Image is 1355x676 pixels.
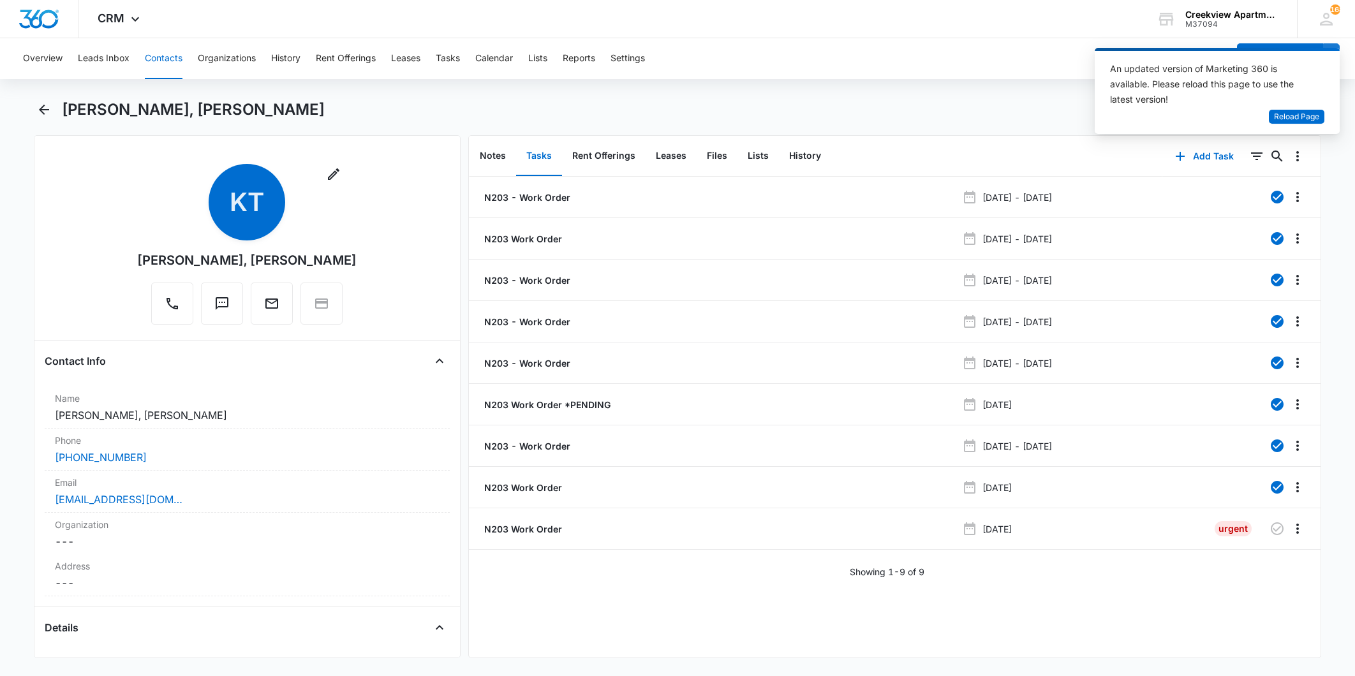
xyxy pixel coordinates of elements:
[1185,20,1278,29] div: account id
[1247,146,1267,166] button: Filters
[470,136,516,176] button: Notes
[982,191,1052,204] p: [DATE] - [DATE]
[145,38,182,79] button: Contacts
[982,439,1052,453] p: [DATE] - [DATE]
[482,232,562,246] a: N203 Work Order
[482,191,570,204] a: N203 - Work Order
[55,518,440,531] label: Organization
[45,513,450,554] div: Organization---
[1287,270,1308,290] button: Overflow Menu
[55,575,440,591] dd: ---
[1215,521,1252,536] div: Urgent
[55,450,147,465] a: [PHONE_NUMBER]
[697,136,737,176] button: Files
[98,11,124,25] span: CRM
[982,481,1012,494] p: [DATE]
[646,136,697,176] button: Leases
[1330,4,1340,15] span: 168
[55,534,440,549] dd: ---
[429,351,450,371] button: Close
[611,38,645,79] button: Settings
[482,315,570,328] a: N203 - Work Order
[436,38,460,79] button: Tasks
[1287,311,1308,332] button: Overflow Menu
[45,554,450,596] div: Address---
[1110,61,1309,107] div: An updated version of Marketing 360 is available. Please reload this page to use the latest version!
[251,302,293,313] a: Email
[482,481,562,494] a: N203 Work Order
[45,386,450,429] div: Name[PERSON_NAME], [PERSON_NAME]
[737,136,779,176] button: Lists
[1287,187,1308,207] button: Overflow Menu
[62,100,325,119] h1: [PERSON_NAME], [PERSON_NAME]
[563,38,595,79] button: Reports
[562,136,646,176] button: Rent Offerings
[1267,146,1287,166] button: Search...
[1269,110,1324,124] button: Reload Page
[1287,477,1308,497] button: Overflow Menu
[271,38,300,79] button: History
[45,471,450,513] div: Email[EMAIL_ADDRESS][DOMAIN_NAME]
[55,559,440,573] label: Address
[482,522,562,536] a: N203 Work Order
[137,251,357,270] div: [PERSON_NAME], [PERSON_NAME]
[1287,146,1308,166] button: Overflow Menu
[1274,111,1319,123] span: Reload Page
[55,476,440,489] label: Email
[391,38,420,79] button: Leases
[482,356,570,370] a: N203 - Work Order
[78,38,130,79] button: Leads Inbox
[45,620,78,635] h4: Details
[516,136,562,176] button: Tasks
[1287,436,1308,456] button: Overflow Menu
[23,38,63,79] button: Overview
[982,522,1012,536] p: [DATE]
[55,392,440,405] label: Name
[779,136,831,176] button: History
[1162,141,1247,172] button: Add Task
[982,274,1052,287] p: [DATE] - [DATE]
[201,302,243,313] a: Text
[45,429,450,471] div: Phone[PHONE_NUMBER]
[201,283,243,325] button: Text
[55,408,440,423] dd: [PERSON_NAME], [PERSON_NAME]
[482,439,570,453] a: N203 - Work Order
[55,434,440,447] label: Phone
[151,302,193,313] a: Call
[1287,353,1308,373] button: Overflow Menu
[209,164,285,240] span: KT
[482,274,570,287] a: N203 - Work Order
[34,99,54,120] button: Back
[982,398,1012,411] p: [DATE]
[982,232,1052,246] p: [DATE] - [DATE]
[45,353,106,369] h4: Contact Info
[1330,4,1340,15] div: notifications count
[151,283,193,325] button: Call
[1237,43,1323,74] button: Add Contact
[1287,394,1308,415] button: Overflow Menu
[55,492,182,507] a: [EMAIL_ADDRESS][DOMAIN_NAME]
[1185,10,1278,20] div: account name
[982,356,1052,370] p: [DATE] - [DATE]
[251,283,293,325] button: Email
[850,565,924,578] p: Showing 1-9 of 9
[1287,518,1308,539] button: Overflow Menu
[982,315,1052,328] p: [DATE] - [DATE]
[528,38,547,79] button: Lists
[482,398,611,411] a: N203 Work Order *PENDING
[316,38,376,79] button: Rent Offerings
[198,38,256,79] button: Organizations
[475,38,513,79] button: Calendar
[429,617,450,638] button: Close
[1287,228,1308,249] button: Overflow Menu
